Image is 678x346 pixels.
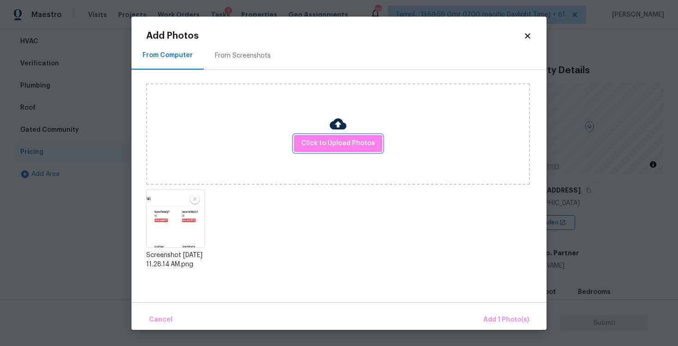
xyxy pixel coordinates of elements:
span: Click to Upload Photos [301,138,375,149]
div: From Screenshots [215,51,271,60]
div: Screenshot [DATE] 11.28.14 AM.png [146,251,205,269]
span: Add 1 Photo(s) [483,314,529,326]
span: Cancel [149,314,172,326]
button: Cancel [145,310,176,330]
button: Add 1 Photo(s) [480,310,533,330]
h2: Add Photos [146,31,523,41]
button: Click to Upload Photos [294,135,382,152]
div: From Computer [143,51,193,60]
img: Cloud Upload Icon [330,116,346,132]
